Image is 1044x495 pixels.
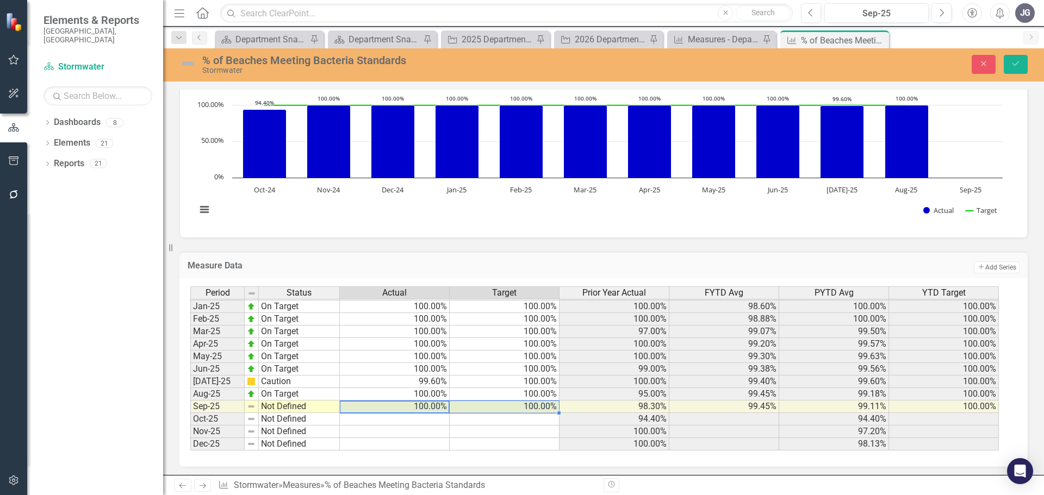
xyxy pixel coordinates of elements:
td: Apr-25 [190,338,245,350]
text: Dec-24 [382,185,404,195]
div: Measures - Department and Divisions [688,33,760,46]
td: 99.57% [779,338,889,350]
p: There were no beach closures due to microbial contamination during the month of [DATE]; the beach... [3,3,822,29]
td: 94.40% [779,413,889,425]
td: 100.00% [889,363,999,375]
td: Nov-25 [190,425,245,438]
td: 100.00% [560,350,669,363]
button: JG [1015,3,1035,23]
text: 100.00% [510,95,532,102]
text: 100.00% [767,95,789,102]
span: Prior Year Actual [582,288,646,298]
h3: Measure Data [188,261,641,271]
td: 100.00% [450,313,560,325]
span: Status [287,288,312,298]
td: 100.00% [340,338,450,350]
div: 2025 Department Actions - Monthly Updates ([PERSON_NAME]) [462,33,533,46]
div: Chart. Highcharts interactive chart. [191,64,1016,227]
div: % of Beaches Meeting Bacteria Standards [202,54,655,66]
button: Show Target [966,205,998,215]
td: 99.30% [669,350,779,363]
span: FYTD Avg [705,288,743,298]
path: Dec-24, 100. Actual. [371,105,415,178]
a: Department Snapshot [331,33,420,46]
td: 100.00% [450,325,560,338]
td: Jun-25 [190,363,245,375]
td: Caution [259,375,340,388]
div: Department Snapshot [235,33,307,46]
button: Add Series [974,261,1020,273]
a: Stormwater [234,480,278,490]
td: 100.00% [889,338,999,350]
text: [DATE]-25 [826,185,857,195]
td: Feb-25 [190,313,245,325]
td: Not Defined [259,438,340,450]
td: [DATE]-25 [190,375,245,388]
text: 100.00% [574,95,596,102]
td: 100.00% [889,350,999,363]
path: Apr-25, 100. Actual. [628,105,672,178]
text: 100.00% [446,95,468,102]
path: Mar-25, 100. Actual. [564,105,607,178]
path: May-25, 100. Actual. [692,105,736,178]
button: Search [736,5,790,21]
td: 99.45% [669,388,779,400]
button: Sep-25 [824,3,929,23]
div: Sep-25 [828,7,925,20]
img: zOikAAAAAElFTkSuQmCC [247,352,256,361]
text: 0% [214,172,224,181]
img: zOikAAAAAElFTkSuQmCC [247,365,256,373]
td: 100.00% [340,313,450,325]
path: Jun-25, 100. Actual. [756,105,800,178]
td: Mar-25 [190,325,245,338]
img: 8DAGhfEEPCf229AAAAAElFTkSuQmCC [247,402,256,411]
td: 100.00% [560,375,669,388]
text: 100.00% [318,95,340,102]
div: 2026 Department Actions - Monthly Updates ([PERSON_NAME]) [575,33,647,46]
td: On Target [259,338,340,350]
a: Elements [54,137,90,149]
td: Not Defined [259,425,340,438]
input: Search Below... [43,86,152,105]
svg: Interactive chart [191,64,1008,227]
td: May-25 [190,350,245,363]
img: ClearPoint Strategy [5,12,24,31]
td: 100.00% [340,363,450,375]
path: Nov-24, 100. Actual. [307,105,351,178]
td: 100.00% [889,325,999,338]
text: 100.00% [197,99,224,109]
td: 100.00% [560,313,669,325]
img: zOikAAAAAElFTkSuQmCC [247,327,256,336]
p: Please note, with the exception of [PERSON_NAME][GEOGRAPHIC_DATA] 15 beaches are routinely sample... [3,59,822,85]
text: 94.40% [255,99,274,106]
td: Dec-25 [190,438,245,450]
td: 99.07% [669,325,779,338]
td: On Target [259,325,340,338]
span: YTD Target [922,288,966,298]
p: [PERSON_NAME][GEOGRAPHIC_DATA] remains closed due to previous hurricane damage ([PERSON_NAME] 9/2... [3,37,822,51]
td: On Target [259,300,340,313]
td: 100.00% [340,325,450,338]
text: Aug-25 [895,185,917,195]
text: 100.00% [382,95,404,102]
td: 100.00% [560,425,669,438]
img: 8DAGhfEEPCf229AAAAAElFTkSuQmCC [247,427,256,436]
td: On Target [259,388,340,400]
text: 100.00% [703,95,725,102]
td: 100.00% [560,300,669,313]
text: Sep-25 [960,185,981,195]
td: 99.45% [669,400,779,413]
td: 100.00% [889,400,999,413]
td: 98.60% [669,300,779,313]
td: 100.00% [340,388,450,400]
td: 99.50% [779,325,889,338]
td: 100.00% [450,350,560,363]
span: Elements & Reports [43,14,152,27]
td: 100.00% [450,300,560,313]
div: Stormwater [202,66,655,74]
td: 100.00% [450,338,560,350]
div: % of Beaches Meeting Bacteria Standards [801,34,886,47]
td: 100.00% [779,313,889,325]
text: 100.00% [638,95,661,102]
